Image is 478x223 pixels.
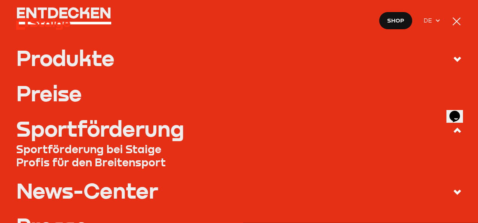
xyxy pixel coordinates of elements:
span: DE [424,16,435,25]
div: News-Center [16,180,158,201]
a: Sportförderung bei Staige [16,143,462,156]
a: Profis für den Breitensport [16,156,462,169]
div: Sportförderung [16,118,184,139]
a: Preise [16,83,462,104]
iframe: chat widget [446,100,470,123]
a: Shop [379,12,413,30]
div: Produkte [16,47,115,69]
span: Shop [387,16,404,25]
